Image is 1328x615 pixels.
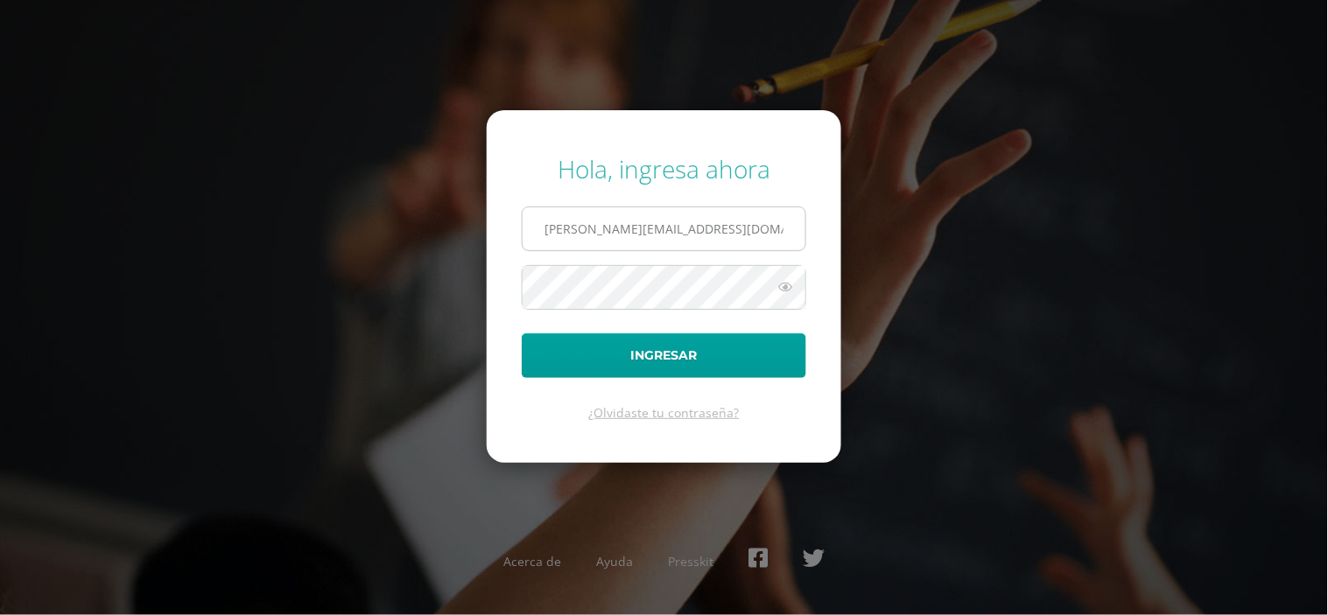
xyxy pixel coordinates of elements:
[596,553,633,570] a: Ayuda
[522,152,806,185] div: Hola, ingresa ahora
[668,553,713,570] a: Presskit
[522,333,806,378] button: Ingresar
[589,404,740,421] a: ¿Olvidaste tu contraseña?
[503,553,561,570] a: Acerca de
[523,207,805,250] input: Correo electrónico o usuario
